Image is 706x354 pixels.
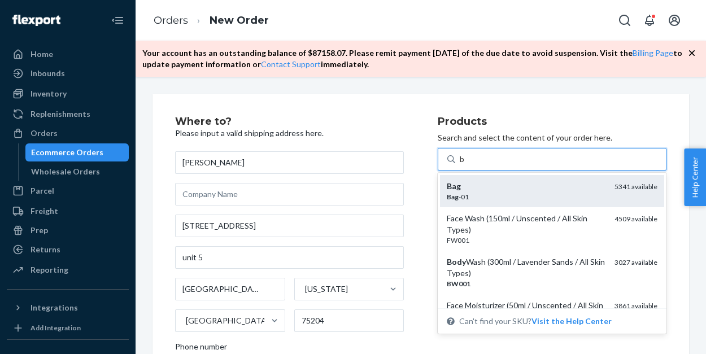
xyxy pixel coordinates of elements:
[25,163,129,181] a: Wholesale Orders
[447,181,461,191] em: Bag
[175,215,404,237] input: Street Address
[460,154,465,165] input: BagBag-015341 availableFace Wash (150ml / Unscented / All Skin Types)FW0014509 availableBodyWash ...
[106,9,129,32] button: Close Navigation
[7,124,129,142] a: Orders
[261,59,321,69] a: Contact Support
[447,256,605,279] div: Wash (300ml / Lavender Sands / All Skin Types)
[30,323,81,333] div: Add Integration
[175,183,404,206] input: Company Name
[304,283,305,295] input: [US_STATE]
[7,45,129,63] a: Home
[615,215,657,223] span: 4509 available
[447,213,605,235] div: Face Wash (150ml / Unscented / All Skin Types)
[7,182,129,200] a: Parcel
[684,148,706,206] button: Help Center
[447,192,605,202] div: -01
[30,68,65,79] div: Inbounds
[30,206,58,217] div: Freight
[7,299,129,317] button: Integrations
[638,9,661,32] button: Open notifications
[154,14,188,27] a: Orders
[305,283,348,295] div: [US_STATE]
[30,128,58,139] div: Orders
[7,202,129,220] a: Freight
[175,246,404,269] input: Street Address 2 (Optional)
[175,116,404,128] h2: Where to?
[30,185,54,196] div: Parcel
[615,301,657,310] span: 3861 available
[31,147,103,158] div: Ecommerce Orders
[30,88,67,99] div: Inventory
[447,235,605,245] div: FW001
[30,244,60,255] div: Returns
[615,258,657,266] span: 3027 available
[447,279,470,288] em: BW001
[210,14,269,27] a: New Order
[175,151,404,174] input: First & Last Name
[7,221,129,239] a: Prep
[30,225,48,236] div: Prep
[30,49,53,60] div: Home
[25,143,129,161] a: Ecommerce Orders
[31,166,100,177] div: Wholesale Orders
[186,315,269,326] div: [GEOGRAPHIC_DATA]
[447,257,466,266] em: Body
[447,193,459,201] em: Bag
[7,64,129,82] a: Inbounds
[615,182,657,191] span: 5341 available
[438,116,666,128] h2: Products
[531,316,612,327] button: BagBag-015341 availableFace Wash (150ml / Unscented / All Skin Types)FW0014509 availableBodyWash ...
[633,48,673,58] a: Billing Page
[185,315,186,326] input: [GEOGRAPHIC_DATA]
[30,264,68,276] div: Reporting
[30,108,90,120] div: Replenishments
[7,85,129,103] a: Inventory
[613,9,636,32] button: Open Search Box
[7,261,129,279] a: Reporting
[175,278,285,300] input: City
[663,9,686,32] button: Open account menu
[7,105,129,123] a: Replenishments
[7,321,129,335] a: Add Integration
[142,47,688,70] p: Your account has an outstanding balance of $ 87158.07 . Please remit payment [DATE] of the due da...
[438,132,666,143] p: Search and select the content of your order here.
[145,4,278,37] ol: breadcrumbs
[447,300,605,322] div: Face Moisturizer (50ml / Unscented / All Skin Types)
[459,316,612,327] span: Can't find your SKU?
[7,241,129,259] a: Returns
[175,128,404,139] p: Please input a valid shipping address here.
[12,15,60,26] img: Flexport logo
[294,309,404,332] input: ZIP Code
[30,302,78,313] div: Integrations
